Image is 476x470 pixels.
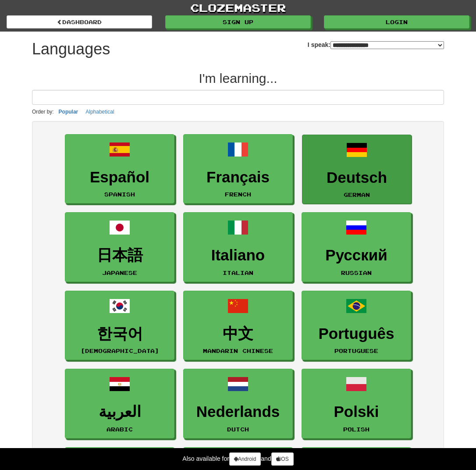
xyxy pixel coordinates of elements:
small: [DEMOGRAPHIC_DATA] [81,348,159,354]
a: ItalianoItalian [183,212,293,282]
small: Arabic [107,426,133,432]
button: Popular [56,107,81,117]
label: I speak: [308,40,444,49]
a: dashboard [7,15,152,28]
a: iOS [271,452,294,466]
small: Mandarin Chinese [203,348,273,354]
small: Polish [343,426,369,432]
small: Portuguese [334,348,378,354]
h3: 中文 [188,325,288,342]
a: 한국어[DEMOGRAPHIC_DATA] [65,291,174,360]
a: DeutschGerman [302,135,412,204]
a: Sign up [165,15,311,28]
h3: 한국어 [70,325,170,342]
select: I speak: [330,41,444,49]
a: PortuguêsPortuguese [302,291,411,360]
h3: العربية [70,403,170,420]
h3: Polski [306,403,406,420]
h3: Deutsch [307,169,407,186]
a: Login [324,15,469,28]
small: Dutch [227,426,249,432]
small: French [225,191,251,197]
small: German [344,192,370,198]
h3: Italiano [188,247,288,264]
a: Android [229,452,261,466]
small: Japanese [102,270,137,276]
small: Order by: [32,109,54,115]
a: EspañolSpanish [65,134,174,204]
h3: Français [188,169,288,186]
h3: 日本語 [70,247,170,264]
h3: Português [306,325,406,342]
h3: Русский [306,247,406,264]
a: العربيةArabic [65,369,174,438]
small: Italian [223,270,253,276]
small: Russian [341,270,372,276]
a: РусскийRussian [302,212,411,282]
a: NederlandsDutch [183,369,293,438]
small: Spanish [104,191,135,197]
a: FrançaisFrench [183,134,293,204]
button: Alphabetical [83,107,117,117]
h1: Languages [32,40,110,58]
a: 中文Mandarin Chinese [183,291,293,360]
h2: I'm learning... [32,71,444,85]
a: 日本語Japanese [65,212,174,282]
a: PolskiPolish [302,369,411,438]
h3: Español [70,169,170,186]
h3: Nederlands [188,403,288,420]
